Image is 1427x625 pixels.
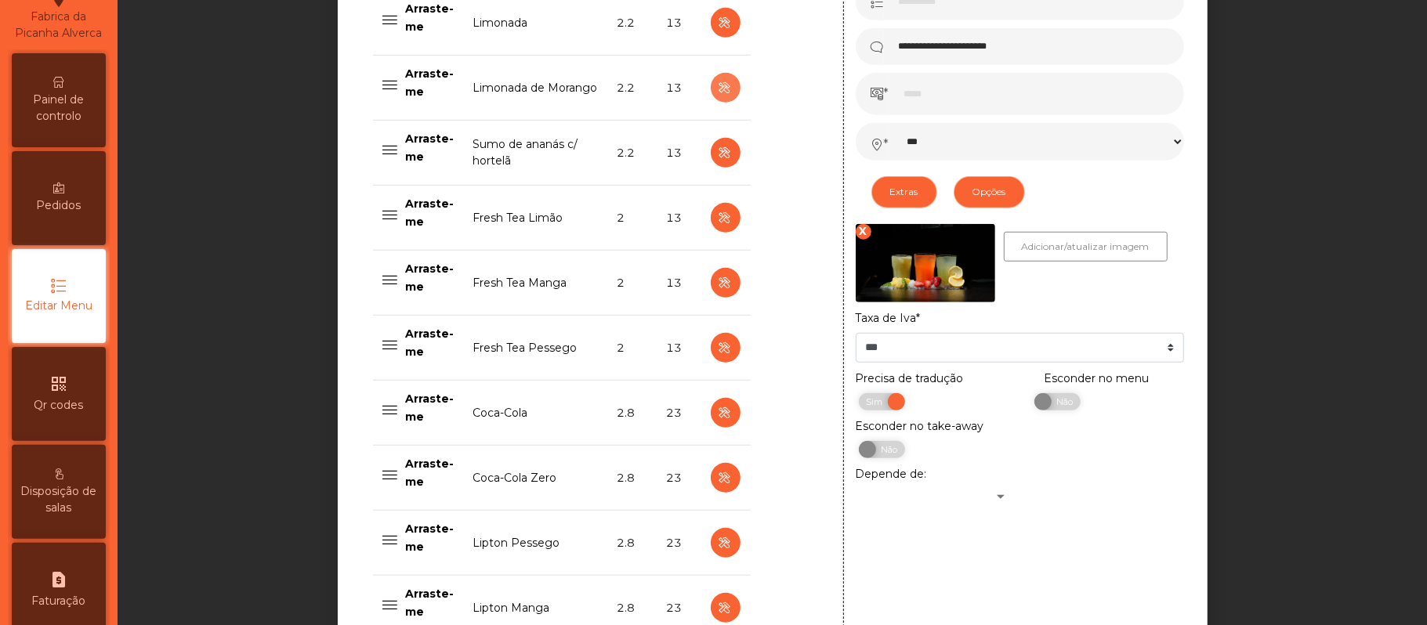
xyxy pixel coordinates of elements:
[657,316,701,381] td: 13
[657,446,701,511] td: 23
[406,130,455,165] p: Arraste-me
[657,511,701,576] td: 23
[406,325,455,360] p: Arraste-me
[608,316,657,381] td: 2
[856,224,871,240] div: X
[464,186,608,251] td: Fresh Tea Limão
[32,593,86,609] span: Faturação
[608,446,657,511] td: 2.8
[406,455,455,490] p: Arraste-me
[406,260,455,295] p: Arraste-me
[657,381,701,446] td: 23
[464,251,608,316] td: Fresh Tea Manga
[856,418,984,435] label: Esconder no take-away
[464,316,608,381] td: Fresh Tea Pessego
[856,310,921,327] label: Taxa de Iva*
[25,298,92,314] span: Editar Menu
[406,390,455,425] p: Arraste-me
[657,251,701,316] td: 13
[464,511,608,576] td: Lipton Pessego
[608,186,657,251] td: 2
[464,381,608,446] td: Coca-Cola
[1044,370,1149,387] label: Esconder no menu
[608,511,657,576] td: 2.8
[406,520,455,555] p: Arraste-me
[16,92,102,125] span: Painel de controlo
[608,56,657,121] td: 2.2
[856,370,964,387] label: Precisa de tradução
[954,176,1025,208] button: Opções
[867,441,907,458] span: Não
[608,121,657,186] td: 2.2
[657,121,701,186] td: 13
[871,176,937,208] button: Extras
[657,56,701,121] td: 13
[34,397,84,414] span: Qr codes
[464,446,608,511] td: Coca-Cola Zero
[406,65,455,100] p: Arraste-me
[464,56,608,121] td: Limonada de Morango
[49,570,68,589] i: request_page
[856,466,927,482] label: Depende de:
[1043,393,1082,410] span: Não
[464,121,608,186] td: Sumo de ananás c/ hortelã
[406,585,455,620] p: Arraste-me
[37,197,81,214] span: Pedidos
[608,381,657,446] td: 2.8
[608,251,657,316] td: 2
[16,483,102,516] span: Disposição de salas
[857,393,896,410] span: Sim
[49,374,68,393] i: qr_code
[1004,232,1168,262] button: Adicionar/atualizar imagem
[406,195,455,230] p: Arraste-me
[657,186,701,251] td: 13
